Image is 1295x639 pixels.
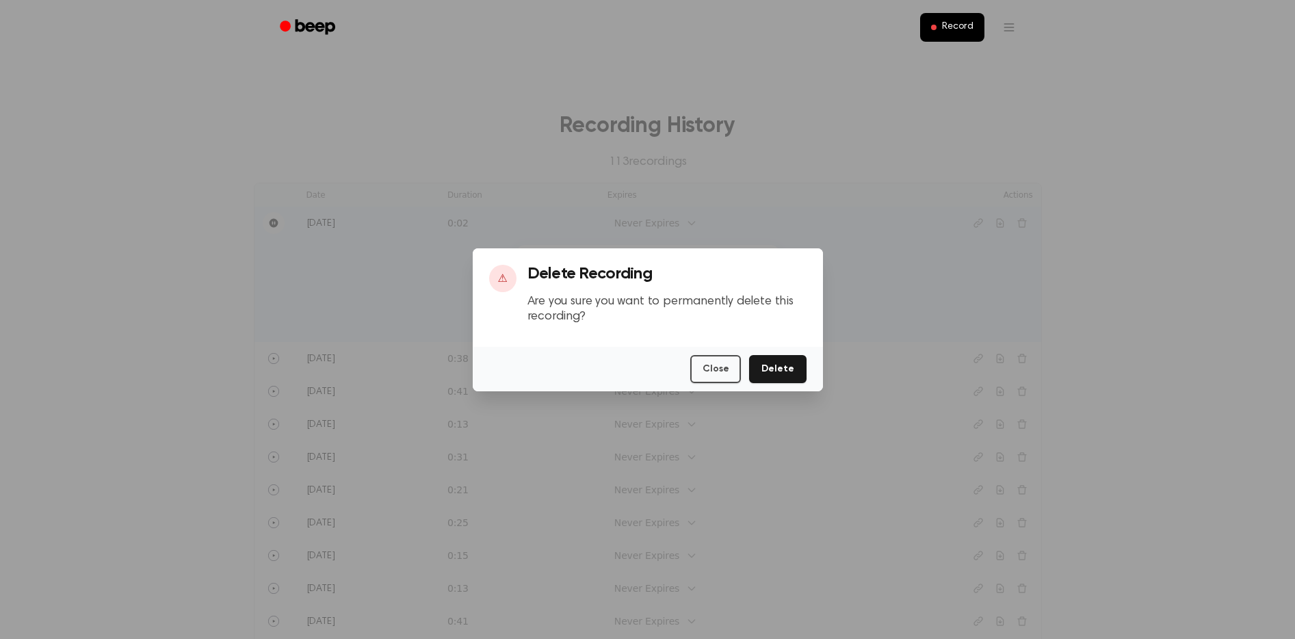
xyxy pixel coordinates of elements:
[942,21,973,34] span: Record
[690,355,741,383] button: Close
[920,13,984,42] button: Record
[270,14,348,41] a: Beep
[749,355,806,383] button: Delete
[489,265,516,292] div: ⚠
[527,265,807,283] h3: Delete Recording
[527,294,807,325] p: Are you sure you want to permanently delete this recording?
[993,11,1025,44] button: Open menu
